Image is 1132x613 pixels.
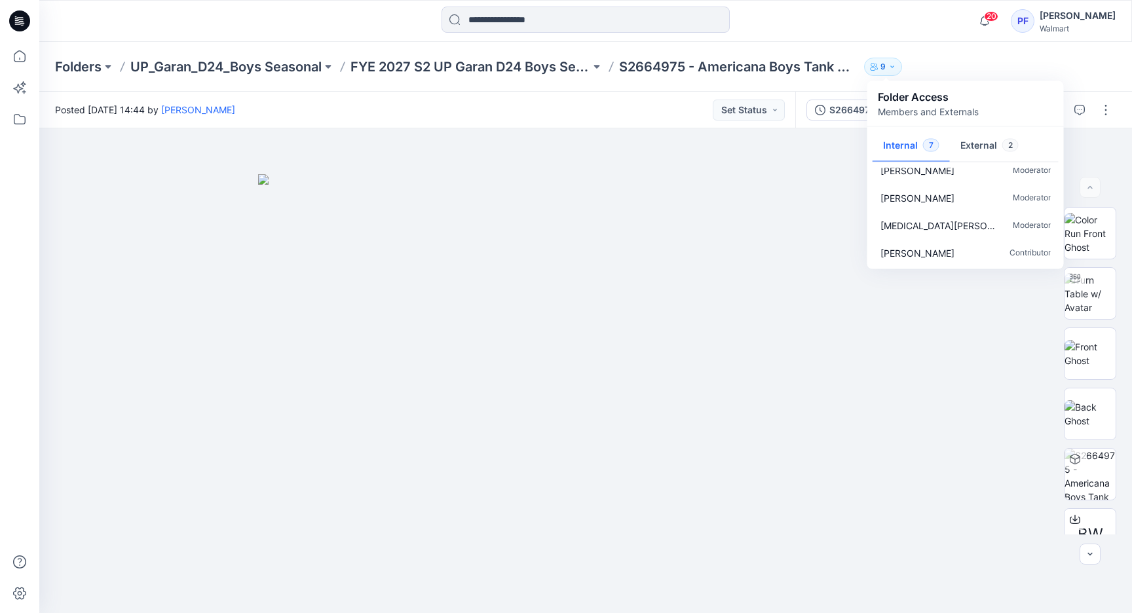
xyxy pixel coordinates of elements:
a: Folders [55,58,102,76]
img: eyJhbGciOiJIUzI1NiIsImtpZCI6IjAiLCJzbHQiOiJzZXMiLCJ0eXAiOiJKV1QifQ.eyJkYXRhIjp7InR5cGUiOiJzdG9yYW... [258,174,913,613]
p: Kyra Cobb [880,218,998,232]
img: Back Ghost [1065,400,1116,428]
p: S2664975 - Americana Boys Tank COLORED [619,58,859,76]
a: [MEDICAL_DATA][PERSON_NAME]Moderator [870,212,1061,239]
p: Folder Access [878,89,979,105]
p: Contributor [1009,246,1051,259]
a: [PERSON_NAME]Moderator [870,157,1061,184]
p: Members and Externals [878,105,979,119]
span: BW [1078,523,1103,546]
button: 9 [864,58,902,76]
a: [PERSON_NAME]Contributor [870,239,1061,267]
img: Front Ghost [1065,340,1116,367]
a: [PERSON_NAME]Moderator [870,184,1061,212]
span: 2 [1002,139,1019,152]
img: S2664975 - Americana Boys Tank COLORED BRILLIANT RED [1065,449,1116,500]
a: [PERSON_NAME] [161,104,235,115]
a: FYE 2027 S2 UP Garan D24 Boys Seasonal [350,58,590,76]
button: External [950,130,1029,163]
p: Moderator [1013,163,1051,177]
span: Posted [DATE] 14:44 by [55,103,235,117]
img: Color Run Front Ghost [1065,213,1116,254]
img: Turn Table w/ Avatar [1065,273,1116,314]
p: Moderator [1013,218,1051,232]
span: 20 [984,11,998,22]
p: Peter Ferrantelli [880,246,954,259]
div: Walmart [1040,24,1116,33]
span: 7 [923,139,939,152]
p: Celeste Herrmann [880,191,954,204]
a: UP_Garan_D24_Boys Seasonal [130,58,322,76]
button: S2664975 - Americana Boys Tank COLORED [806,100,898,121]
p: Steve Ramirez [880,163,954,177]
div: [PERSON_NAME] [1040,8,1116,24]
button: Internal [873,130,950,163]
div: S2664975 - Americana Boys Tank COLORED [829,103,890,117]
p: Moderator [1013,191,1051,204]
div: PF [1011,9,1034,33]
p: 9 [880,60,886,74]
